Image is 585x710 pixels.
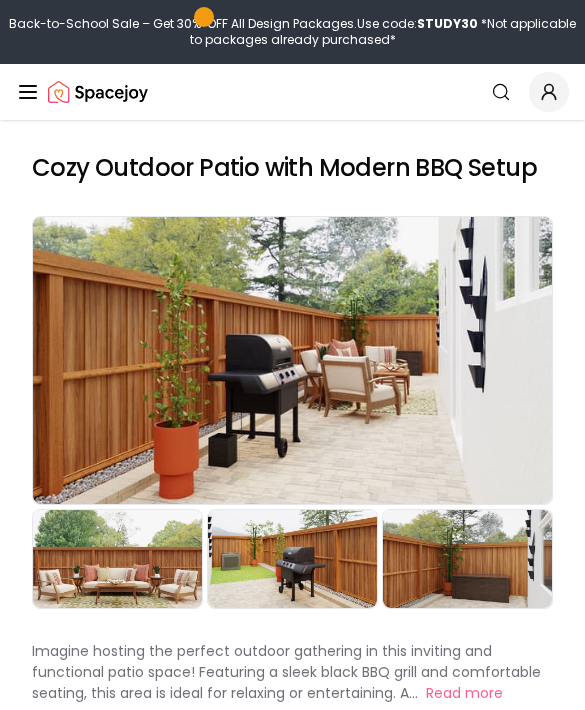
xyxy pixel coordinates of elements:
[48,72,148,112] a: Spacejoy
[426,683,503,704] button: Read more
[190,15,577,48] span: *Not applicable to packages already purchased*
[48,72,148,112] img: Spacejoy Logo
[16,64,569,120] nav: Global
[357,15,478,32] span: Use code:
[32,152,553,184] h2: Cozy Outdoor Patio with Modern BBQ Setup
[8,16,577,48] div: Back-to-School Sale – Get 30% OFF All Design Packages.
[32,641,541,703] p: Imagine hosting the perfect outdoor gathering in this inviting and functional patio space! Featur...
[417,15,478,32] b: STUDY30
